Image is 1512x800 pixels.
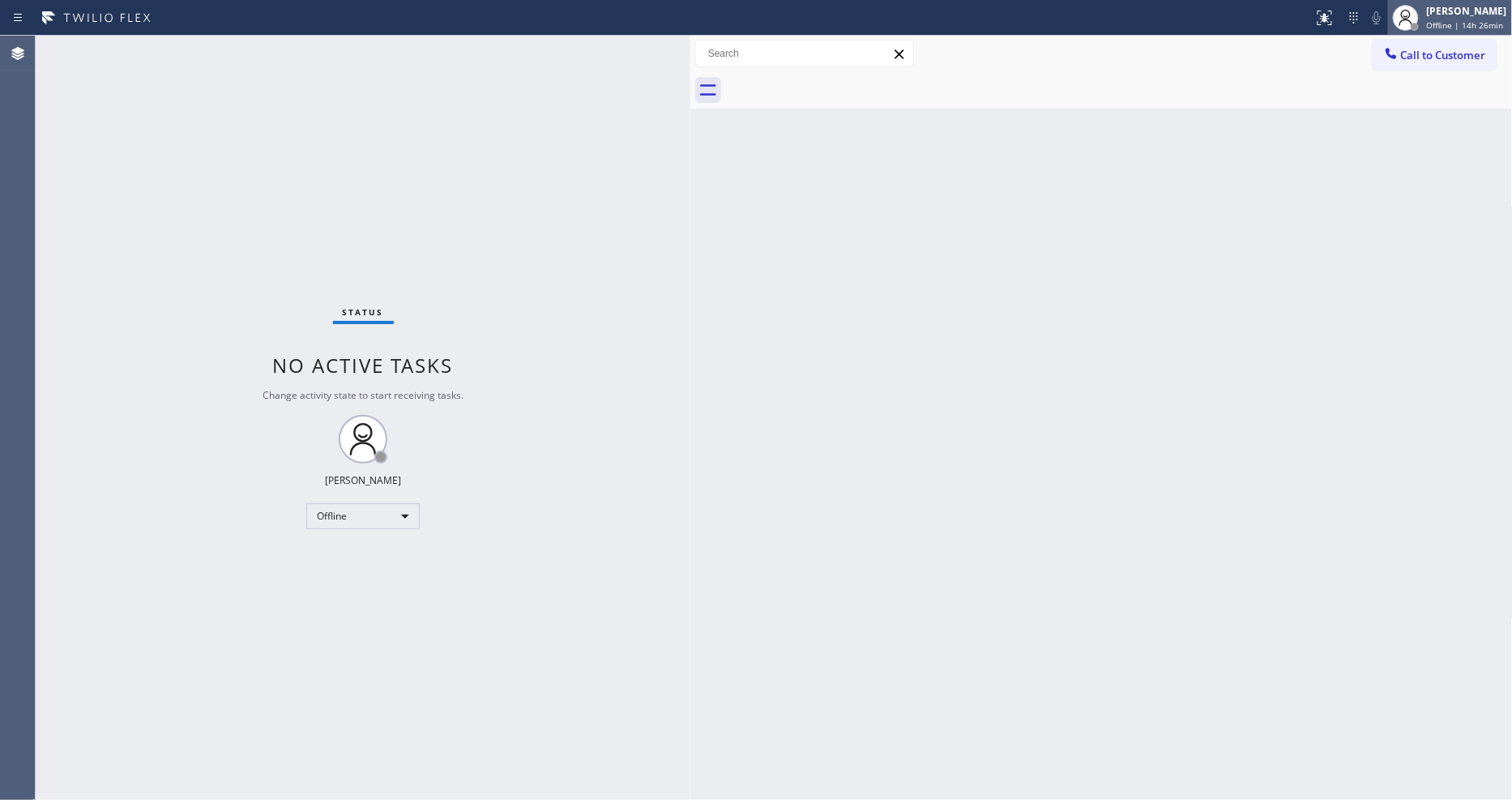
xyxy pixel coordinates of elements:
[325,473,401,487] div: [PERSON_NAME]
[273,352,454,379] span: No active tasks
[1401,48,1486,62] span: Call to Customer
[306,503,420,529] div: Offline
[1427,4,1507,18] div: [PERSON_NAME]
[1373,40,1497,71] button: Call to Customer
[343,306,384,318] span: Status
[263,388,463,402] span: Change activity state to start receiving tasks.
[696,41,913,66] input: Search
[1427,19,1504,31] span: Offline | 14h 26min
[1365,6,1388,29] button: Mute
